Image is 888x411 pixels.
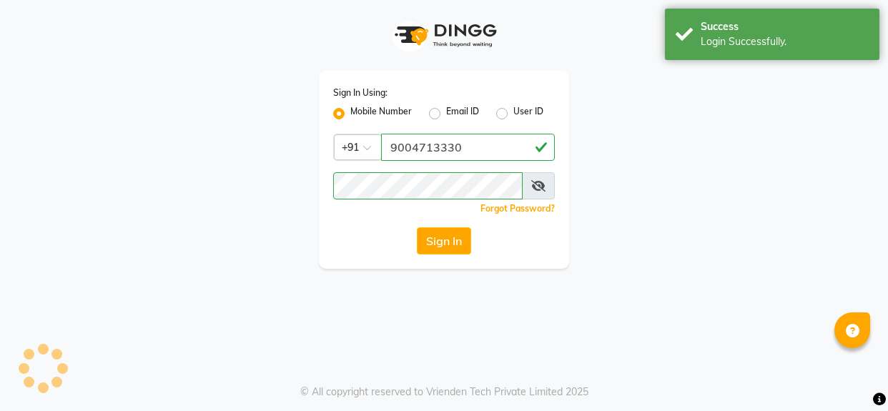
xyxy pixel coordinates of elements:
[381,134,555,161] input: Username
[333,172,523,199] input: Username
[701,34,869,49] div: Login Successfully.
[350,105,412,122] label: Mobile Number
[480,203,555,214] a: Forgot Password?
[446,105,479,122] label: Email ID
[513,105,543,122] label: User ID
[387,14,501,56] img: logo1.svg
[333,86,388,99] label: Sign In Using:
[701,19,869,34] div: Success
[828,354,874,397] iframe: chat widget
[417,227,471,254] button: Sign In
